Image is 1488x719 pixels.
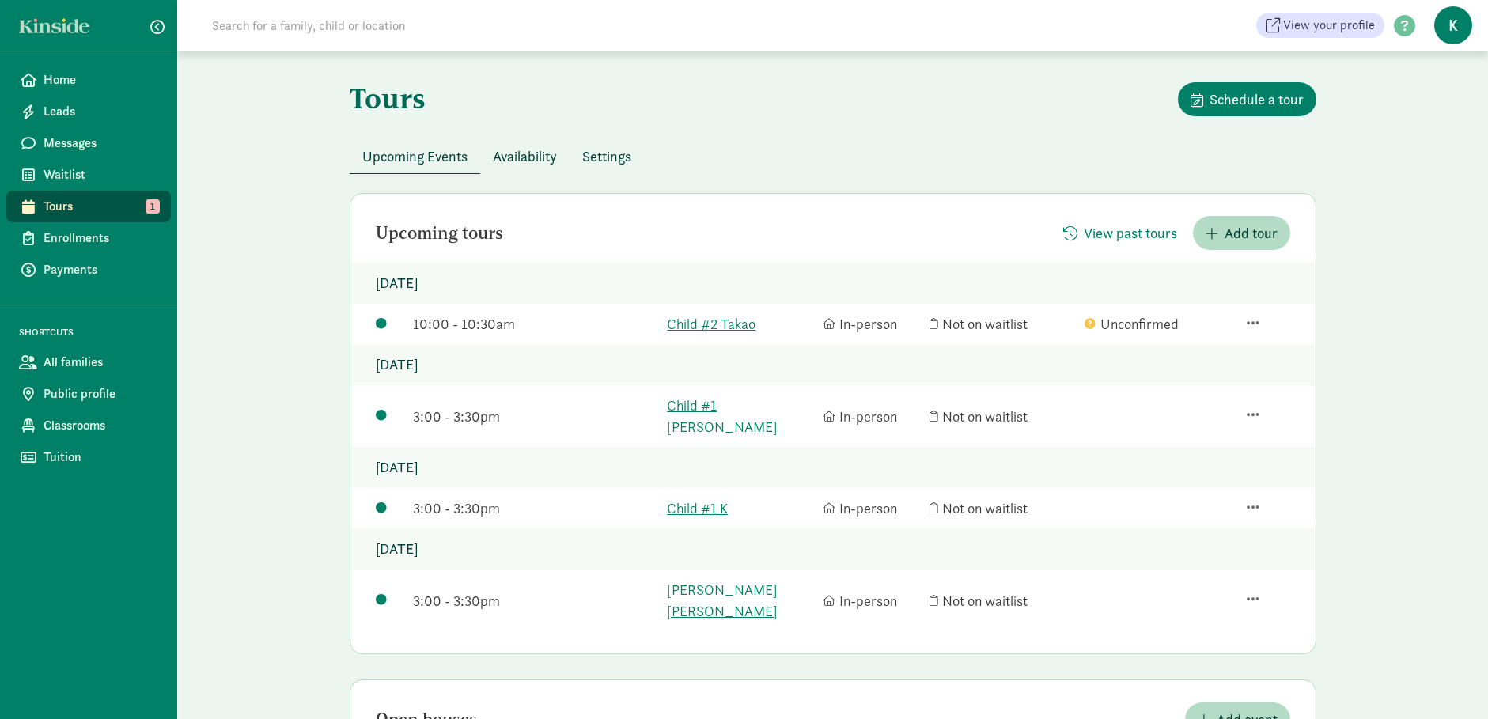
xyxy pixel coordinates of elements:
[413,313,659,335] div: 10:00 - 10:30am
[1084,222,1177,244] span: View past tours
[350,447,1316,488] p: [DATE]
[6,96,171,127] a: Leads
[44,165,158,184] span: Waitlist
[823,590,922,611] div: In-person
[6,254,171,286] a: Payments
[350,139,480,173] button: Upcoming Events
[6,191,171,222] a: Tours 1
[44,384,158,403] span: Public profile
[667,579,815,622] a: [PERSON_NAME] [PERSON_NAME]
[350,82,426,114] h1: Tours
[6,159,171,191] a: Waitlist
[1210,89,1304,110] span: Schedule a tour
[350,528,1316,570] p: [DATE]
[44,134,158,153] span: Messages
[1283,16,1375,35] span: View your profile
[362,146,468,167] span: Upcoming Events
[44,102,158,121] span: Leads
[1434,6,1472,44] span: K
[582,146,631,167] span: Settings
[1051,225,1190,243] a: View past tours
[44,70,158,89] span: Home
[930,313,1077,335] div: Not on waitlist
[44,229,158,248] span: Enrollments
[44,448,158,467] span: Tuition
[1225,222,1278,244] span: Add tour
[350,344,1316,385] p: [DATE]
[570,139,644,173] button: Settings
[1193,216,1290,250] button: Add tour
[667,498,815,519] a: Child #1 K
[203,9,646,41] input: Search for a family, child or location
[6,127,171,159] a: Messages
[44,260,158,279] span: Payments
[930,406,1077,427] div: Not on waitlist
[667,395,815,437] a: Child #1 [PERSON_NAME]
[6,441,171,473] a: Tuition
[413,590,659,611] div: 3:00 - 3:30pm
[1085,313,1232,335] div: Unconfirmed
[480,139,570,173] button: Availability
[6,346,171,378] a: All families
[6,64,171,96] a: Home
[493,146,557,167] span: Availability
[1256,13,1384,38] a: View your profile
[376,224,503,243] h2: Upcoming tours
[667,313,815,335] a: Child #2 Takao
[6,222,171,254] a: Enrollments
[823,498,922,519] div: In-person
[930,498,1077,519] div: Not on waitlist
[6,410,171,441] a: Classrooms
[823,313,922,335] div: In-person
[823,406,922,427] div: In-person
[930,590,1077,611] div: Not on waitlist
[350,263,1316,304] p: [DATE]
[1051,216,1190,250] button: View past tours
[44,416,158,435] span: Classrooms
[1409,643,1488,719] iframe: Chat Widget
[6,378,171,410] a: Public profile
[413,498,659,519] div: 3:00 - 3:30pm
[413,406,659,427] div: 3:00 - 3:30pm
[1178,82,1316,116] button: Schedule a tour
[146,199,160,214] span: 1
[44,353,158,372] span: All families
[44,197,158,216] span: Tours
